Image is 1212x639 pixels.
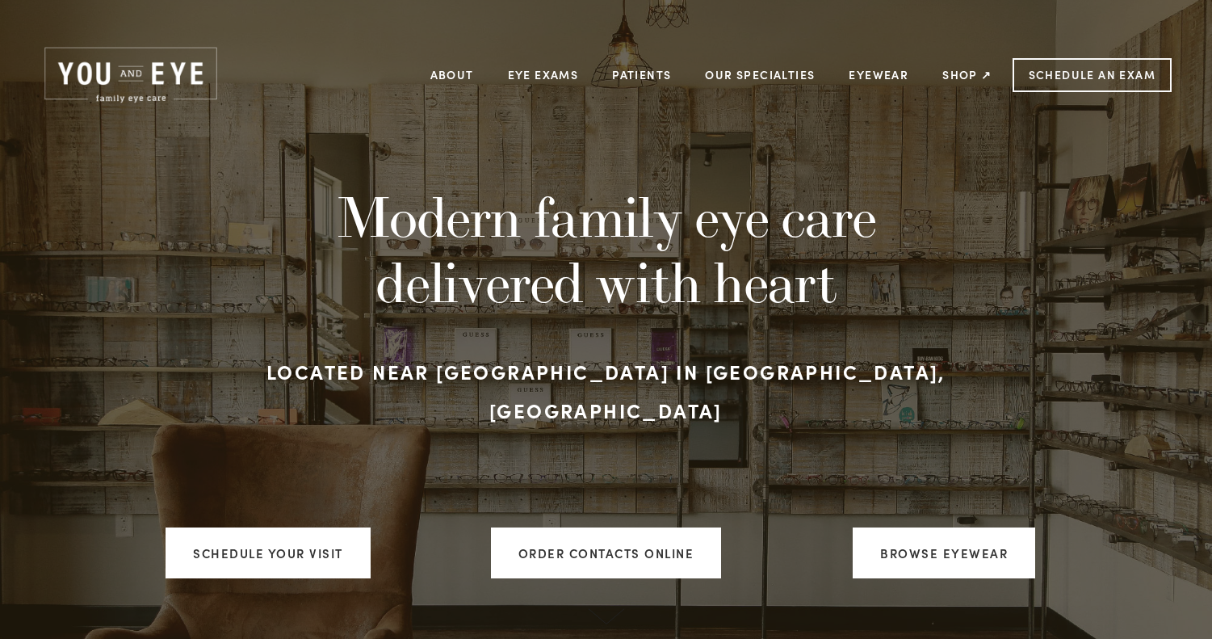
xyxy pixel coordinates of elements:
[430,62,474,87] a: About
[266,358,952,423] strong: Located near [GEOGRAPHIC_DATA] in [GEOGRAPHIC_DATA], [GEOGRAPHIC_DATA]
[508,62,579,87] a: Eye Exams
[849,62,908,87] a: Eyewear
[262,184,950,314] h1: Modern family eye care delivered with heart
[491,528,722,578] a: ORDER CONTACTS ONLINE
[166,528,371,578] a: Schedule your visit
[853,528,1035,578] a: Browse Eyewear
[1013,58,1172,92] a: Schedule an Exam
[40,44,221,106] img: Rochester, MN | You and Eye | Family Eye Care
[705,67,815,82] a: Our Specialties
[942,62,992,87] a: Shop ↗
[612,62,671,87] a: Patients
